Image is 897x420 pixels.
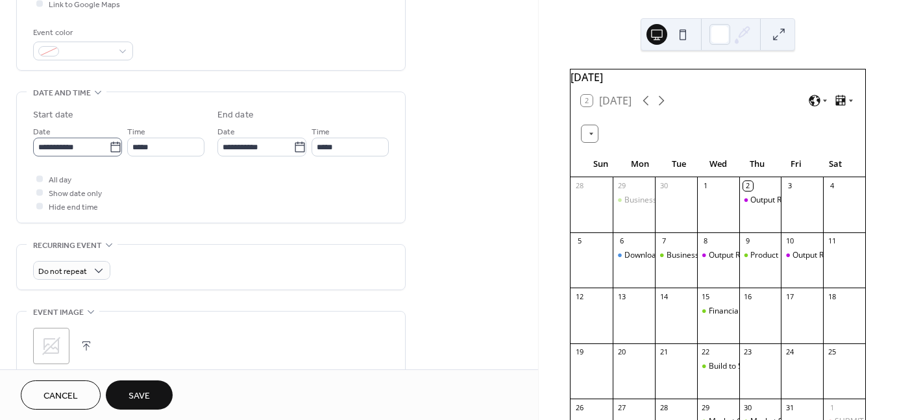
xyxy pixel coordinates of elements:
span: Date [33,125,51,139]
div: 6 [617,236,626,246]
div: 17 [785,291,794,301]
span: Do not repeat [38,264,87,279]
span: All day [49,173,71,187]
span: Save [129,389,150,403]
div: Output Required Survey [709,250,794,261]
div: 30 [743,402,753,412]
span: Hide end time [49,201,98,214]
div: 18 [827,291,837,301]
div: Business Plan and Revenue Models - Andreas Koupparis [655,250,697,261]
div: Download The Business Plan Template and Guidelines [613,250,655,261]
div: Wed [698,151,737,177]
button: Cancel [21,380,101,410]
div: 15 [701,291,711,301]
div: 14 [659,291,669,301]
div: 21 [659,347,669,357]
div: 8 [701,236,711,246]
span: Event image [33,306,84,319]
div: End date [217,108,254,122]
div: 2 [743,181,753,191]
div: Output Required Survey [697,250,739,261]
div: 10 [785,236,794,246]
div: ; [33,328,69,364]
div: Download The Business Plan Template and Guidelines [624,250,820,261]
div: 11 [827,236,837,246]
span: Date and time [33,86,91,100]
div: Build to Scale - [PERSON_NAME] [709,361,825,372]
div: Output Required Survey [781,250,823,261]
div: 25 [827,347,837,357]
div: Output Required Survey [793,250,878,261]
span: Time [312,125,330,139]
div: 9 [743,236,753,246]
button: Save [106,380,173,410]
div: 1 [701,181,711,191]
div: Start date [33,108,73,122]
span: Recurring event [33,239,102,253]
div: 4 [827,181,837,191]
div: [DATE] [571,69,865,85]
div: Event color [33,26,130,40]
div: Financial Projections - [PERSON_NAME] [709,306,850,317]
div: Business Model (Canva) - [PERSON_NAME] [624,195,779,206]
div: 27 [617,402,626,412]
div: Build to Scale - George Tziazas [697,361,739,372]
div: Business Model (Canva) - Daina Nicolaou [613,195,655,206]
div: Financial Projections - Chris Droussiotis [697,306,739,317]
div: 24 [785,347,794,357]
div: Product Design / Ideation - Michael Tyrimos [739,250,781,261]
div: 1 [827,402,837,412]
div: 20 [617,347,626,357]
div: Output Required Survey [750,195,836,206]
div: Thu [737,151,776,177]
div: Sun [581,151,620,177]
div: 22 [701,347,711,357]
div: 19 [574,347,584,357]
span: Show date only [49,187,102,201]
div: Output Required Survey [739,195,781,206]
div: 28 [659,402,669,412]
div: Business Plan and Revenue Models - [PERSON_NAME] [667,250,861,261]
div: 13 [617,291,626,301]
span: Time [127,125,145,139]
span: Date [217,125,235,139]
div: 12 [574,291,584,301]
div: 7 [659,236,669,246]
div: 23 [743,347,753,357]
div: 31 [785,402,794,412]
div: 29 [617,181,626,191]
div: Fri [776,151,815,177]
div: 5 [574,236,584,246]
div: 29 [701,402,711,412]
div: 16 [743,291,753,301]
div: 26 [574,402,584,412]
div: 28 [574,181,584,191]
div: Tue [659,151,698,177]
div: Mon [620,151,659,177]
div: Sat [816,151,855,177]
div: 3 [785,181,794,191]
div: 30 [659,181,669,191]
span: Cancel [43,389,78,403]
